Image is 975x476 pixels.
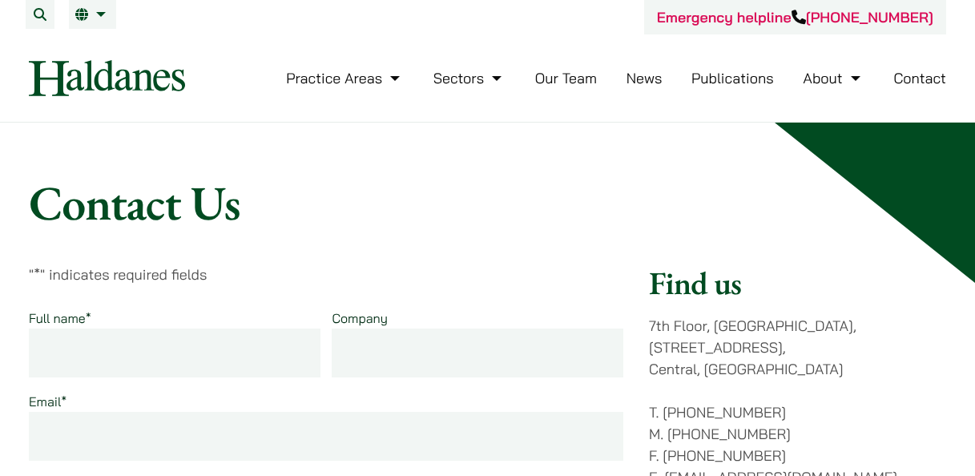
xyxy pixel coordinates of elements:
h1: Contact Us [29,174,946,232]
a: Contact [893,69,946,87]
a: News [626,69,663,87]
a: Sectors [433,69,506,87]
a: Practice Areas [286,69,404,87]
label: Full name [29,310,91,326]
p: " " indicates required fields [29,264,623,285]
img: Logo of Haldanes [29,60,185,96]
h2: Find us [649,264,946,302]
p: 7th Floor, [GEOGRAPHIC_DATA], [STREET_ADDRESS], Central, [GEOGRAPHIC_DATA] [649,315,946,380]
a: Publications [691,69,774,87]
label: Email [29,393,66,409]
a: About [803,69,864,87]
a: Emergency helpline[PHONE_NUMBER] [657,8,933,26]
a: Our Team [535,69,597,87]
label: Company [332,310,388,326]
a: EN [75,8,110,21]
